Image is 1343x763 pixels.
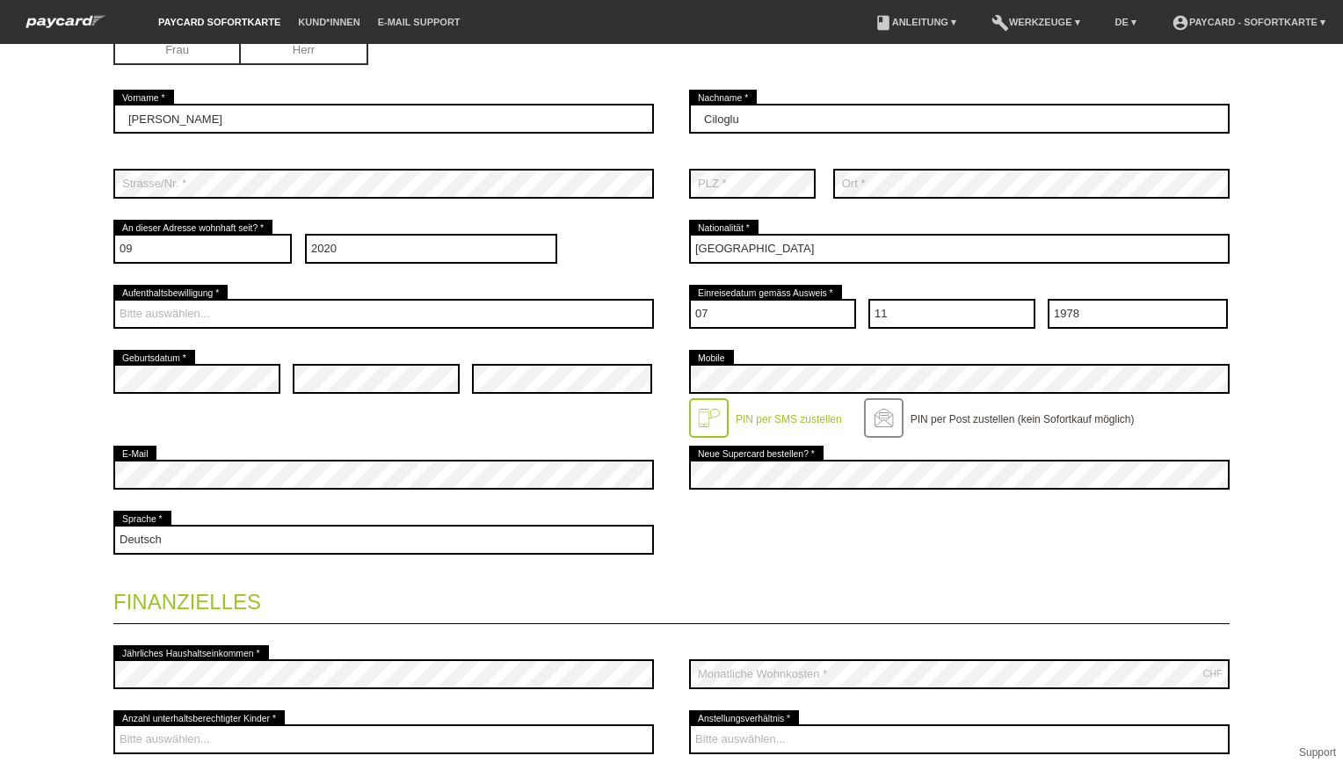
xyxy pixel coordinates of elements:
[866,17,965,27] a: bookAnleitung ▾
[18,12,114,31] img: paycard Sofortkarte
[149,17,289,27] a: paycard Sofortkarte
[991,14,1009,32] i: build
[983,17,1089,27] a: buildWerkzeuge ▾
[875,14,892,32] i: book
[1202,668,1223,679] div: CHF
[369,17,469,27] a: E-Mail Support
[1299,746,1336,759] a: Support
[1172,14,1189,32] i: account_circle
[736,413,842,425] label: PIN per SMS zustellen
[113,572,1230,624] legend: Finanzielles
[1163,17,1334,27] a: account_circlepaycard - Sofortkarte ▾
[1107,17,1145,27] a: DE ▾
[911,413,1135,425] label: PIN per Post zustellen (kein Sofortkauf möglich)
[289,17,368,27] a: Kund*innen
[18,20,114,33] a: paycard Sofortkarte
